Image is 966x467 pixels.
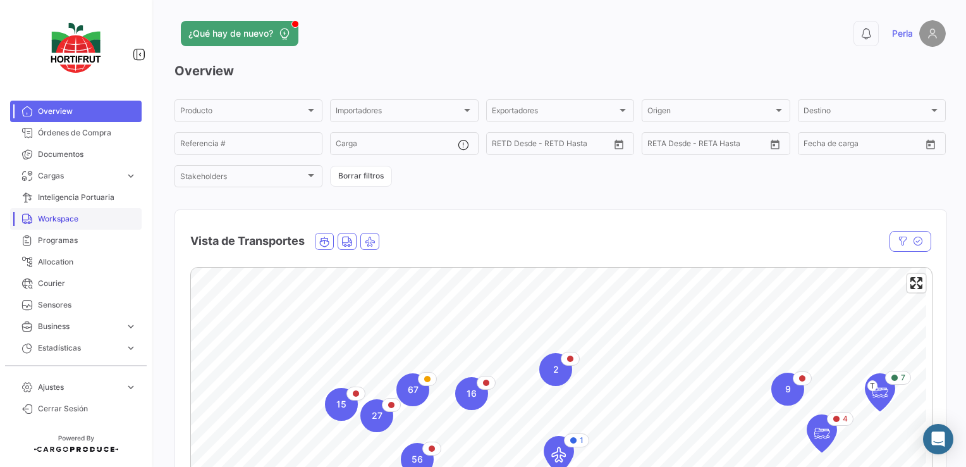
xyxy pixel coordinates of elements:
[125,342,137,354] span: expand_more
[907,274,926,292] button: Enter fullscreen
[38,149,137,160] span: Documentos
[10,144,142,165] a: Documentos
[835,141,891,150] input: Hasta
[361,233,379,249] button: Air
[125,170,137,182] span: expand_more
[408,383,419,396] span: 67
[125,321,137,332] span: expand_more
[44,15,107,80] img: logo-hortifrut.svg
[609,135,628,154] button: Open calendar
[647,108,773,117] span: Origen
[38,299,137,311] span: Sensores
[336,398,346,411] span: 15
[523,141,580,150] input: Hasta
[325,388,358,421] div: Map marker
[921,135,940,154] button: Open calendar
[38,170,120,182] span: Cargas
[10,251,142,273] a: Allocation
[180,108,305,117] span: Producto
[38,382,120,393] span: Ajustes
[455,377,488,410] div: Map marker
[180,174,305,183] span: Stakeholders
[10,101,142,122] a: Overview
[901,372,905,383] span: 7
[580,435,584,446] span: 1
[38,342,120,354] span: Estadísticas
[771,373,804,406] div: Map marker
[190,232,305,250] h4: Vista de Transportes
[867,380,877,391] span: T
[38,106,137,117] span: Overview
[807,414,837,452] div: Map marker
[923,424,953,454] div: Abrir Intercom Messenger
[539,353,572,386] div: Map marker
[10,187,142,208] a: Inteligencia Portuaria
[467,387,477,400] span: 16
[804,141,826,150] input: Desde
[330,166,392,187] button: Borrar filtros
[647,141,670,150] input: Desde
[315,233,333,249] button: Ocean
[125,382,137,393] span: expand_more
[492,108,617,117] span: Exportadores
[492,141,515,150] input: Desde
[38,235,137,246] span: Programas
[10,294,142,316] a: Sensores
[336,108,461,117] span: Importadores
[188,27,273,40] span: ¿Qué hay de nuevo?
[38,321,120,332] span: Business
[553,363,559,376] span: 2
[679,141,735,150] input: Hasta
[10,230,142,251] a: Programas
[843,413,848,425] span: 4
[865,373,895,411] div: Map marker
[38,213,137,225] span: Workspace
[174,62,946,80] h3: Overview
[396,373,429,406] div: Map marker
[10,273,142,294] a: Courier
[38,192,137,203] span: Inteligencia Portuaria
[38,403,137,414] span: Cerrar Sesión
[38,256,137,268] span: Allocation
[10,208,142,230] a: Workspace
[892,27,913,40] span: Perla
[10,122,142,144] a: Órdenes de Compra
[38,127,137,139] span: Órdenes de Compra
[919,20,946,47] img: placeholder-user.png
[372,409,382,422] span: 27
[412,453,423,466] span: 56
[38,278,137,289] span: Courier
[804,108,929,117] span: Destino
[766,135,785,154] button: Open calendar
[360,399,393,432] div: Map marker
[181,21,298,46] button: ¿Qué hay de nuevo?
[338,233,356,249] button: Land
[785,383,791,395] span: 9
